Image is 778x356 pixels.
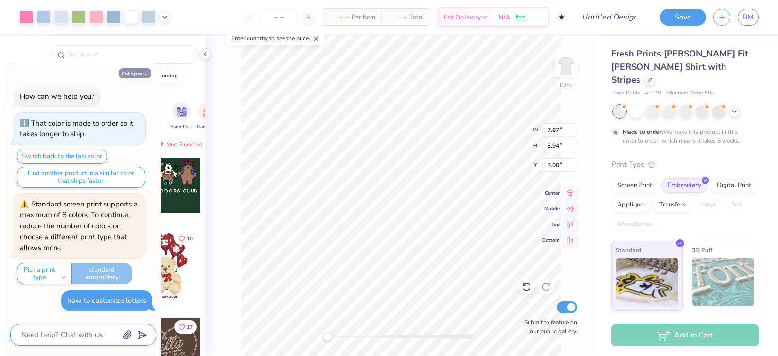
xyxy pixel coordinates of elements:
div: How can we help you? [20,92,95,101]
button: filter button [197,102,219,131]
span: Per Item [352,12,375,22]
input: Untitled Design [574,7,645,27]
div: Foil [725,198,748,212]
label: Submit to feature on our public gallery. [519,318,577,336]
span: 3D Puff [692,245,712,255]
span: Minimum Order: 50 + [666,89,715,97]
span: Top [542,221,560,228]
button: Find another product in a similar color that ships faster [17,167,145,188]
span: – – [329,12,349,22]
div: Vinyl [695,198,722,212]
button: Pick a print type [17,263,72,284]
div: Applique [611,198,650,212]
div: Back [560,81,572,90]
div: Rhinestones [611,217,658,232]
input: – – [260,8,298,26]
span: 10 [187,236,193,241]
div: Standard screen print supports a maximum of 8 colors. To continue, reduce the number of colors or... [20,199,138,253]
a: BM [738,9,759,26]
div: Most Favorited [152,138,207,150]
div: Print Type [611,159,759,170]
span: Parent's Weekend [170,123,193,131]
span: Standard [616,245,641,255]
span: N/A [498,12,510,22]
input: Try "Alpha" [67,50,192,59]
span: Bottom [542,236,560,244]
div: Embroidery [661,178,707,193]
button: Collapse [119,68,151,78]
div: Enter quantity to see the price. [226,32,325,45]
span: Center [542,189,560,197]
span: 17 [187,325,193,330]
button: Save [660,9,706,26]
div: Accessibility label [323,332,333,341]
div: Digital Print [710,178,758,193]
span: Middle [542,205,560,213]
button: Like [174,320,197,334]
button: Like [174,232,197,245]
strong: Made to order: [623,128,663,136]
div: filter for Game Day [197,102,219,131]
span: Total [409,12,424,22]
img: Back [556,56,576,76]
img: 3D Puff [692,258,755,306]
span: BM [743,12,754,23]
img: Standard [616,258,678,306]
div: Transfers [653,198,692,212]
span: # FP98 [645,89,661,97]
div: We make this product in this color to order, which means it takes 8 weeks. [623,128,743,145]
div: filter for Parent's Weekend [170,102,193,131]
button: filter button [170,102,193,131]
span: Game Day [197,123,219,131]
span: – – [387,12,407,22]
span: Fresh Prints [611,89,640,97]
button: Switch back to the last color [17,150,107,164]
img: Game Day Image [203,106,214,117]
span: Free [516,14,525,20]
div: That color is made to order so it takes longer to ship. [20,118,133,139]
div: how to customize letters [67,296,146,305]
span: Fresh Prints [PERSON_NAME] Fit [PERSON_NAME] Shirt with Stripes [611,48,748,86]
div: Screen Print [611,178,658,193]
span: Est. Delivery [444,12,481,22]
img: Parent's Weekend Image [176,106,187,117]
